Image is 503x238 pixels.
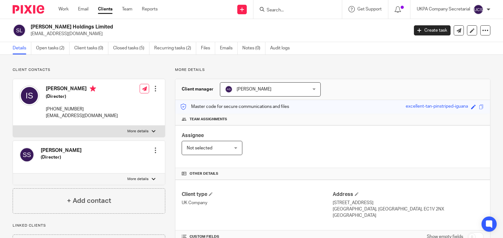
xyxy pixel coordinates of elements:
p: UKPA Company Secretarial [417,6,470,12]
a: Reports [142,6,158,12]
p: [GEOGRAPHIC_DATA] [333,212,484,219]
a: Audit logs [270,42,294,54]
a: Emails [220,42,238,54]
h4: [PERSON_NAME] [46,85,118,93]
a: Details [13,42,31,54]
a: Closed tasks (5) [113,42,149,54]
img: Pixie [13,5,44,14]
h4: Client type [182,191,333,198]
a: Open tasks (2) [36,42,70,54]
h5: (Director) [46,93,118,100]
p: More details [127,177,148,182]
span: Team assignments [190,117,227,122]
img: svg%3E [225,85,233,93]
span: Other details [190,171,218,176]
a: Client tasks (0) [74,42,108,54]
a: Work [58,6,69,12]
h4: Address [333,191,484,198]
h2: [PERSON_NAME] Holdings Limited [31,24,330,30]
p: Linked clients [13,223,165,228]
i: Primary [90,85,96,92]
input: Search [266,8,323,13]
a: Email [78,6,88,12]
p: [PHONE_NUMBER] [46,106,118,112]
h5: (Director) [41,154,82,160]
h3: Client manager [182,86,214,92]
h4: [PERSON_NAME] [41,147,82,154]
p: [STREET_ADDRESS] [333,200,484,206]
a: Notes (0) [242,42,265,54]
span: Not selected [187,146,212,150]
a: Clients [98,6,112,12]
img: svg%3E [19,147,34,162]
p: UK Company [182,200,333,206]
img: svg%3E [473,4,483,15]
p: Client contacts [13,67,165,72]
div: excellent-tan-pinstriped-iguana [406,103,468,110]
a: Team [122,6,132,12]
p: Master code for secure communications and files [180,103,289,110]
p: [EMAIL_ADDRESS][DOMAIN_NAME] [31,31,404,37]
a: Recurring tasks (2) [154,42,196,54]
p: [GEOGRAPHIC_DATA], [GEOGRAPHIC_DATA], EC1V 2NX [333,206,484,212]
span: Assignee [182,133,204,138]
h4: + Add contact [67,196,111,206]
img: svg%3E [13,24,26,37]
a: Files [201,42,215,54]
p: More details [127,129,148,134]
p: [EMAIL_ADDRESS][DOMAIN_NAME] [46,113,118,119]
p: More details [175,67,490,72]
span: [PERSON_NAME] [237,87,271,91]
span: Get Support [357,7,382,11]
a: Create task [414,25,451,35]
img: svg%3E [19,85,39,106]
